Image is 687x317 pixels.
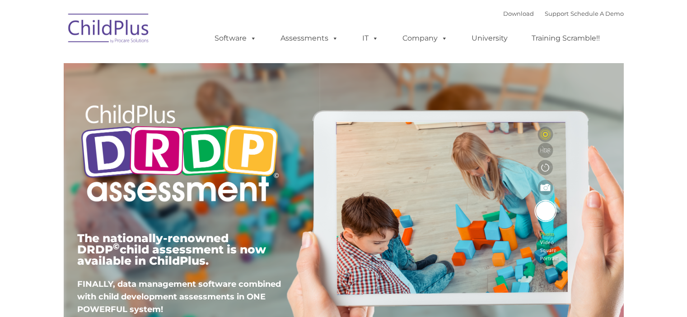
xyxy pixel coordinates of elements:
[77,231,266,267] span: The nationally-renowned DRDP child assessment is now available in ChildPlus.
[77,92,282,217] img: Copyright - DRDP Logo Light
[113,241,120,252] sup: ©
[64,7,154,52] img: ChildPlus by Procare Solutions
[523,29,609,47] a: Training Scramble!!
[393,29,457,47] a: Company
[206,29,266,47] a: Software
[271,29,347,47] a: Assessments
[570,10,624,17] a: Schedule A Demo
[503,10,534,17] a: Download
[503,10,624,17] font: |
[77,279,281,314] span: FINALLY, data management software combined with child development assessments in ONE POWERFUL sys...
[463,29,517,47] a: University
[545,10,569,17] a: Support
[353,29,388,47] a: IT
